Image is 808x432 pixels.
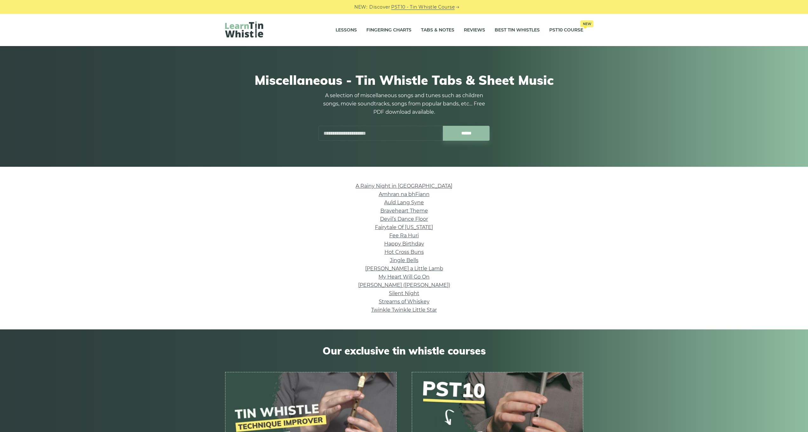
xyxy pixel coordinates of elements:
a: Hot Cross Buns [384,249,424,255]
span: Our exclusive tin whistle courses [225,345,583,357]
a: Reviews [464,22,485,38]
a: Fingering Charts [366,22,411,38]
a: [PERSON_NAME] a Little Lamb [365,266,443,272]
a: Happy Birthday [384,241,424,247]
a: Twinkle Twinkle Little Star [371,307,437,313]
a: Streams of Whiskey [379,299,430,305]
h1: Miscellaneous - Tin Whistle Tabs & Sheet Music [225,72,583,88]
a: Best Tin Whistles [495,22,540,38]
a: Amhran na bhFiann [379,191,430,197]
a: Silent Night [389,290,419,296]
span: New [580,20,593,27]
a: Tabs & Notes [421,22,454,38]
a: Fairytale Of [US_STATE] [375,224,433,230]
p: A selection of miscellaneous songs and tunes such as children songs, movie soundtracks, songs fro... [318,91,490,116]
a: Auld Lang Syne [384,199,424,206]
a: Lessons [336,22,357,38]
a: Devil’s Dance Floor [380,216,428,222]
a: Braveheart Theme [380,208,428,214]
a: My Heart Will Go On [378,274,430,280]
a: A Rainy Night in [GEOGRAPHIC_DATA] [356,183,452,189]
img: LearnTinWhistle.com [225,21,263,37]
a: PST10 CourseNew [549,22,583,38]
a: Jingle Bells [390,257,418,263]
a: [PERSON_NAME] ([PERSON_NAME]) [358,282,450,288]
a: Fee Ra Huri [389,233,419,239]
